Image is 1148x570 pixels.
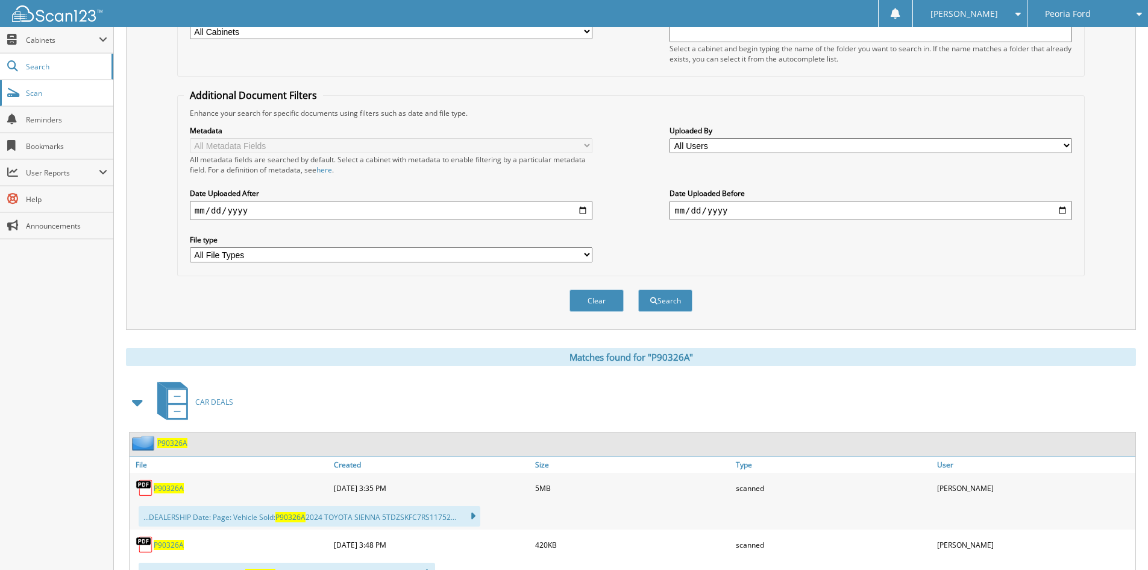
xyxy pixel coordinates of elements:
button: Clear [569,290,624,312]
input: end [670,201,1072,220]
span: Bookmarks [26,141,107,151]
label: Metadata [190,125,592,136]
img: PDF.png [136,479,154,497]
div: 5MB [532,476,733,500]
div: [PERSON_NAME] [934,533,1135,557]
div: [DATE] 3:48 PM [331,533,532,557]
input: start [190,201,592,220]
label: File type [190,235,592,245]
div: scanned [733,476,934,500]
span: Scan [26,88,107,98]
div: Enhance your search for specific documents using filters such as date and file type. [184,108,1078,118]
div: ...DEALERSHIP Date: Page: Vehicle Sold: 2024 TOYOTA SIENNA 5TDZSKFC7RS11752... [139,506,480,527]
img: scan123-logo-white.svg [12,5,102,22]
legend: Additional Document Filters [184,89,323,102]
div: Matches found for "P90326A" [126,348,1136,366]
span: P90326A [275,512,306,522]
a: Type [733,457,934,473]
a: CAR DEALS [150,378,233,426]
a: P90326A [154,483,184,493]
div: All metadata fields are searched by default. Select a cabinet with metadata to enable filtering b... [190,154,592,175]
img: folder2.png [132,435,157,451]
a: Size [532,457,733,473]
a: here [316,165,332,175]
div: Select a cabinet and begin typing the name of the folder you want to search in. If the name match... [670,43,1072,64]
a: User [934,457,1135,473]
span: Cabinets [26,35,99,45]
a: P90326A [154,540,184,550]
span: Help [26,194,107,204]
a: Created [331,457,532,473]
span: Announcements [26,221,107,231]
span: Reminders [26,115,107,125]
div: [PERSON_NAME] [934,476,1135,500]
div: 420KB [532,533,733,557]
span: [PERSON_NAME] [930,10,998,17]
label: Date Uploaded After [190,188,592,198]
a: File [130,457,331,473]
div: [DATE] 3:35 PM [331,476,532,500]
img: PDF.png [136,536,154,554]
label: Uploaded By [670,125,1072,136]
iframe: Chat Widget [1088,512,1148,570]
label: Date Uploaded Before [670,188,1072,198]
a: P90326A [157,438,187,448]
button: Search [638,290,692,312]
span: User Reports [26,168,99,178]
span: Peoria Ford [1045,10,1091,17]
span: CAR DEALS [195,397,233,407]
span: Search [26,62,105,72]
div: scanned [733,533,934,557]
